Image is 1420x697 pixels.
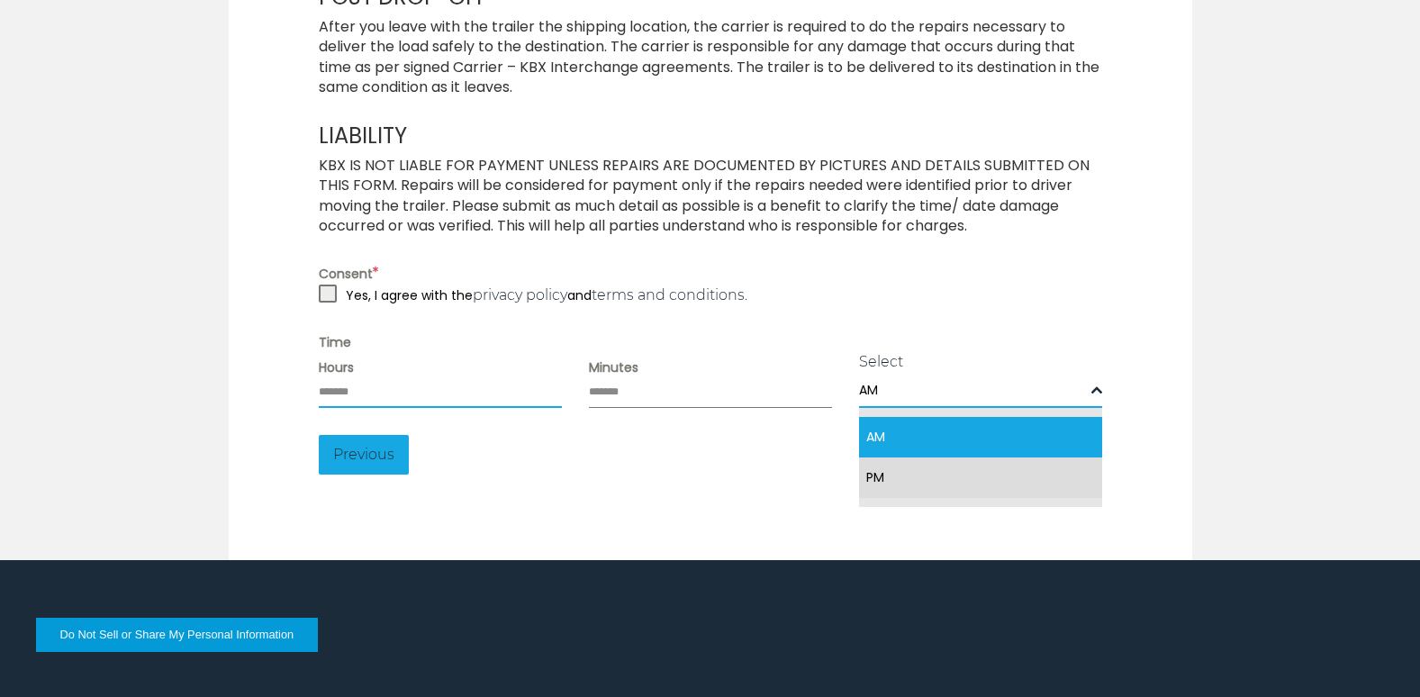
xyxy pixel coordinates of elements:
h3: After you leave with the trailer the shipping location, the carrier is required to do the repairs... [319,17,1102,98]
button: Do Not Sell or Share My Personal Information [36,618,318,652]
label: Time [319,333,1102,351]
a: Select [859,353,903,370]
p: Yes, I agree with the and [346,285,747,306]
li: AM [859,417,1102,457]
span: AM [859,373,1091,407]
span: Previous [328,444,400,466]
span: AM [859,373,1102,408]
h2: LIABILITY [319,125,1102,147]
a: terms and conditions. [592,286,747,303]
button: hiddenPrevious [319,435,409,475]
label: Consent [319,263,1102,285]
h3: KBX IS NOT LIABLE FOR PAYMENT UNLESS REPAIRS ARE DOCUMENTED BY PICTURES AND DETAILS SUBMITTED ON ... [319,156,1102,237]
a: privacy policy [473,286,567,303]
li: PM [859,457,1102,498]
